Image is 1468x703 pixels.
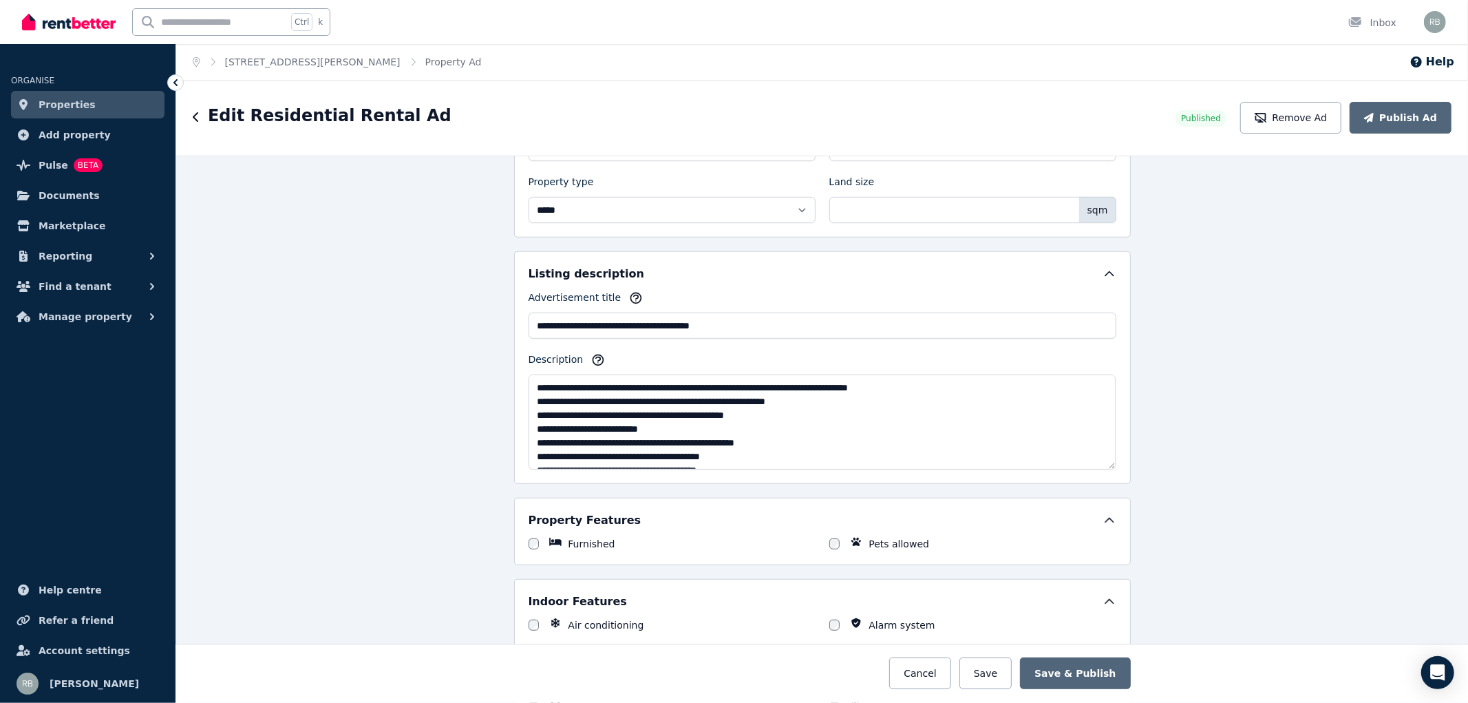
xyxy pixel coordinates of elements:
[1350,102,1451,134] button: Publish Ad
[11,242,164,270] button: Reporting
[529,266,644,282] h5: Listing description
[208,105,451,127] h1: Edit Residential Rental Ad
[11,91,164,118] a: Properties
[11,303,164,330] button: Manage property
[425,56,482,67] a: Property Ad
[39,308,132,325] span: Manage property
[39,612,114,629] span: Refer a friend
[529,512,641,529] h5: Property Features
[869,618,935,632] label: Alarm system
[568,537,615,551] label: Furnished
[11,273,164,300] button: Find a tenant
[1181,113,1221,124] span: Published
[1020,658,1130,689] button: Save & Publish
[11,607,164,634] a: Refer a friend
[11,76,54,85] span: ORGANISE
[39,582,102,598] span: Help centre
[529,353,584,372] label: Description
[529,594,627,610] h5: Indoor Features
[39,157,68,174] span: Pulse
[39,642,130,659] span: Account settings
[39,96,96,113] span: Properties
[39,278,111,295] span: Find a tenant
[291,13,312,31] span: Ctrl
[39,248,92,264] span: Reporting
[22,12,116,32] img: RentBetter
[829,175,875,194] label: Land size
[11,212,164,240] a: Marketplace
[529,175,594,194] label: Property type
[11,182,164,209] a: Documents
[50,675,139,692] span: [PERSON_NAME]
[1240,102,1341,134] button: Remove Ad
[11,121,164,149] a: Add property
[869,537,929,551] label: Pets allowed
[889,658,950,689] button: Cancel
[529,291,621,310] label: Advertisement title
[39,127,111,143] span: Add property
[1424,11,1446,33] img: Ravi Beniwal
[225,56,401,67] a: [STREET_ADDRESS][PERSON_NAME]
[1421,656,1454,689] div: Open Intercom Messenger
[568,618,643,632] label: Air conditioning
[318,17,323,28] span: k
[11,637,164,664] a: Account settings
[39,218,105,234] span: Marketplace
[959,658,1012,689] button: Save
[11,576,164,604] a: Help centre
[39,187,100,204] span: Documents
[1410,54,1454,70] button: Help
[17,673,39,695] img: Ravi Beniwal
[74,158,103,172] span: BETA
[176,44,498,80] nav: Breadcrumb
[11,151,164,179] a: PulseBETA
[1348,16,1396,30] div: Inbox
